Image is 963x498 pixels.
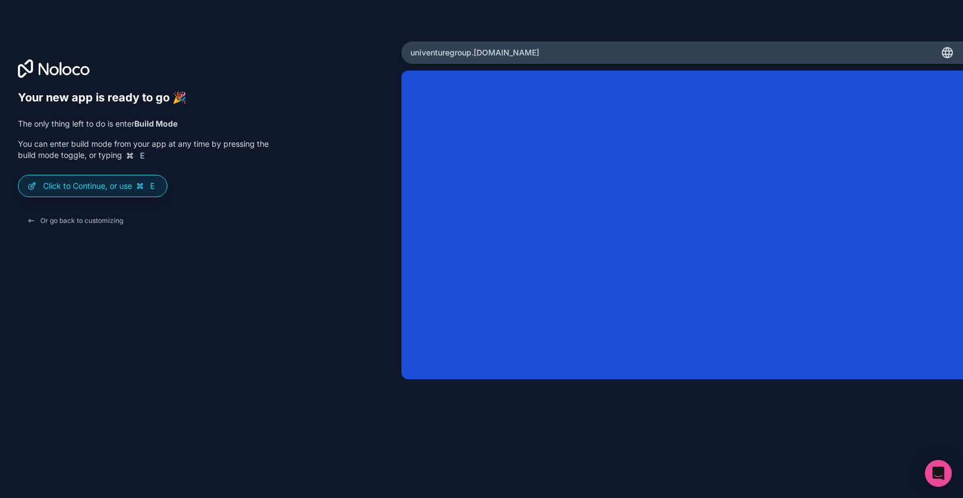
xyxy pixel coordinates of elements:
[138,151,147,160] span: E
[401,71,963,379] iframe: App Preview
[134,119,177,128] strong: Build Mode
[148,181,157,190] span: E
[18,211,132,231] button: Or go back to customizing
[410,47,539,58] span: univenturegroup .[DOMAIN_NAME]
[18,91,269,105] h6: Your new app is ready to go 🎉
[18,138,269,161] p: You can enter build mode from your app at any time by pressing the build mode toggle, or typing
[18,118,269,129] p: The only thing left to do is enter
[925,460,952,487] div: Open Intercom Messenger
[43,180,158,192] p: Click to Continue, or use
